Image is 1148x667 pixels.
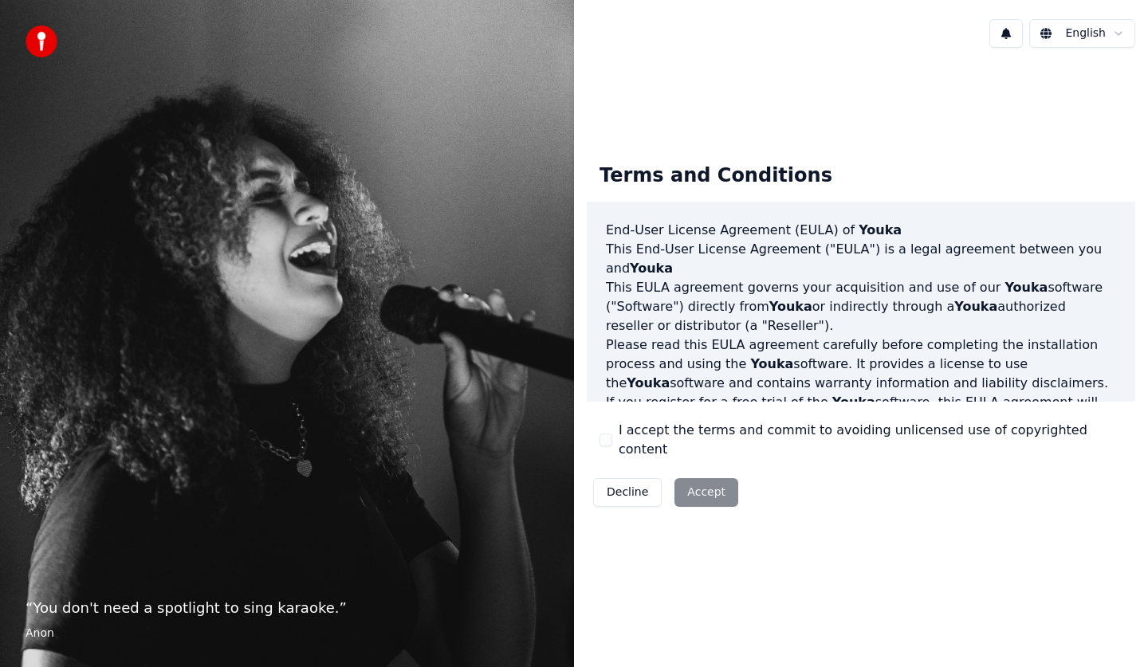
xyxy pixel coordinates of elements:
[587,151,845,202] div: Terms and Conditions
[26,26,57,57] img: youka
[630,261,673,276] span: Youka
[954,299,997,314] span: Youka
[26,597,548,619] p: “ You don't need a spotlight to sing karaoke. ”
[769,299,812,314] span: Youka
[606,221,1116,240] h3: End-User License Agreement (EULA) of
[606,278,1116,335] p: This EULA agreement governs your acquisition and use of our software ("Software") directly from o...
[619,421,1122,459] label: I accept the terms and commit to avoiding unlicensed use of copyrighted content
[606,335,1116,393] p: Please read this EULA agreement carefully before completing the installation process and using th...
[750,356,793,371] span: Youka
[832,394,875,410] span: Youka
[627,375,670,390] span: Youka
[593,478,662,507] button: Decline
[606,393,1116,469] p: If you register for a free trial of the software, this EULA agreement will also govern that trial...
[859,222,902,237] span: Youka
[26,626,548,641] footer: Anon
[606,240,1116,278] p: This End-User License Agreement ("EULA") is a legal agreement between you and
[1005,280,1048,295] span: Youka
